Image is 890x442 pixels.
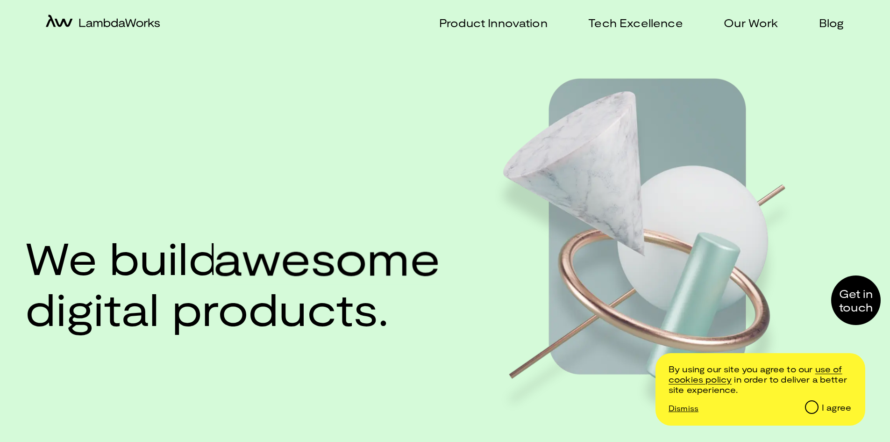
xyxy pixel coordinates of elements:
[724,16,778,29] p: Our Work
[494,61,809,416] img: Hero image web
[669,364,842,384] a: /cookie-and-privacy-policy
[46,14,160,31] a: home-icon
[712,16,778,29] a: Our Work
[669,404,698,413] p: Dismiss
[428,16,548,29] a: Product Innovation
[214,231,440,284] span: awesome
[822,403,851,413] div: I agree
[577,16,683,29] a: Tech Excellence
[25,232,434,333] h1: We build digital products.
[588,16,683,29] p: Tech Excellence
[669,364,851,395] p: By using our site you agree to our in order to deliver a better site experience.
[819,16,844,29] p: Blog
[439,16,548,29] p: Product Innovation
[808,16,844,29] a: Blog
